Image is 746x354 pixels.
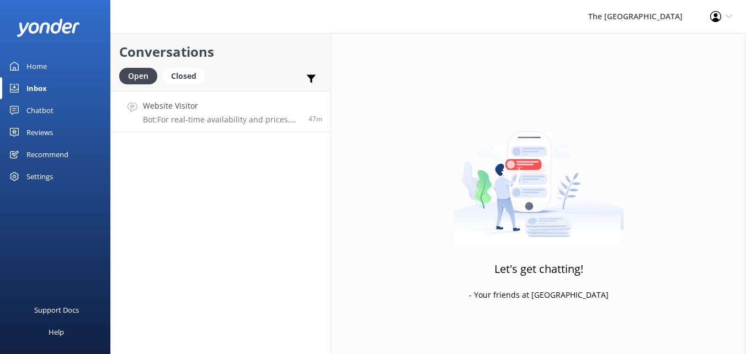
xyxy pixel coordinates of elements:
[26,55,47,77] div: Home
[26,77,47,99] div: Inbox
[308,114,322,124] span: Oct 12 2025 08:03am (UTC -10:00) Pacific/Honolulu
[34,299,79,321] div: Support Docs
[143,100,300,112] h4: Website Visitor
[494,260,583,278] h3: Let's get chatting!
[469,289,609,301] p: - Your friends at [GEOGRAPHIC_DATA]
[17,19,80,37] img: yonder-white-logo.png
[26,165,53,187] div: Settings
[111,91,331,132] a: Website VisitorBot:For real-time availability and prices, please visit [URL][DOMAIN_NAME].47m
[26,121,53,143] div: Reviews
[26,143,68,165] div: Recommend
[119,68,157,84] div: Open
[163,69,210,82] a: Closed
[143,115,300,125] p: Bot: For real-time availability and prices, please visit [URL][DOMAIN_NAME].
[119,41,322,62] h2: Conversations
[49,321,64,343] div: Help
[163,68,205,84] div: Closed
[26,99,54,121] div: Chatbot
[119,69,163,82] a: Open
[454,108,624,246] img: artwork of a man stealing a conversation from at giant smartphone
